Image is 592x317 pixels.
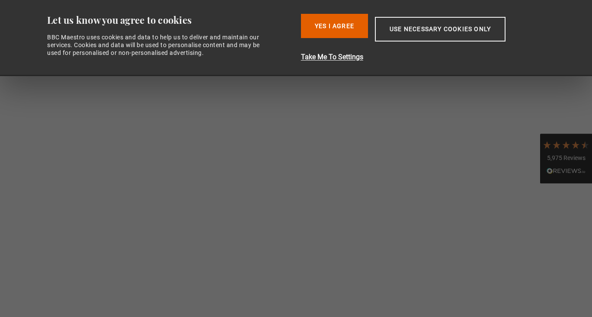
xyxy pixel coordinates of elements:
button: Use necessary cookies only [375,17,506,42]
div: 5,975 ReviewsRead All Reviews [540,134,592,184]
div: Read All Reviews [542,167,590,177]
button: Take Me To Settings [301,52,551,62]
button: Yes I Agree [301,14,368,38]
img: REVIEWS.io [547,168,586,174]
div: Let us know you agree to cookies [47,14,294,26]
div: BBC Maestro uses cookies and data to help us to deliver and maintain our services. Cookies and da... [47,33,269,57]
div: 4.7 Stars [542,140,590,150]
div: 5,975 Reviews [542,154,590,163]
